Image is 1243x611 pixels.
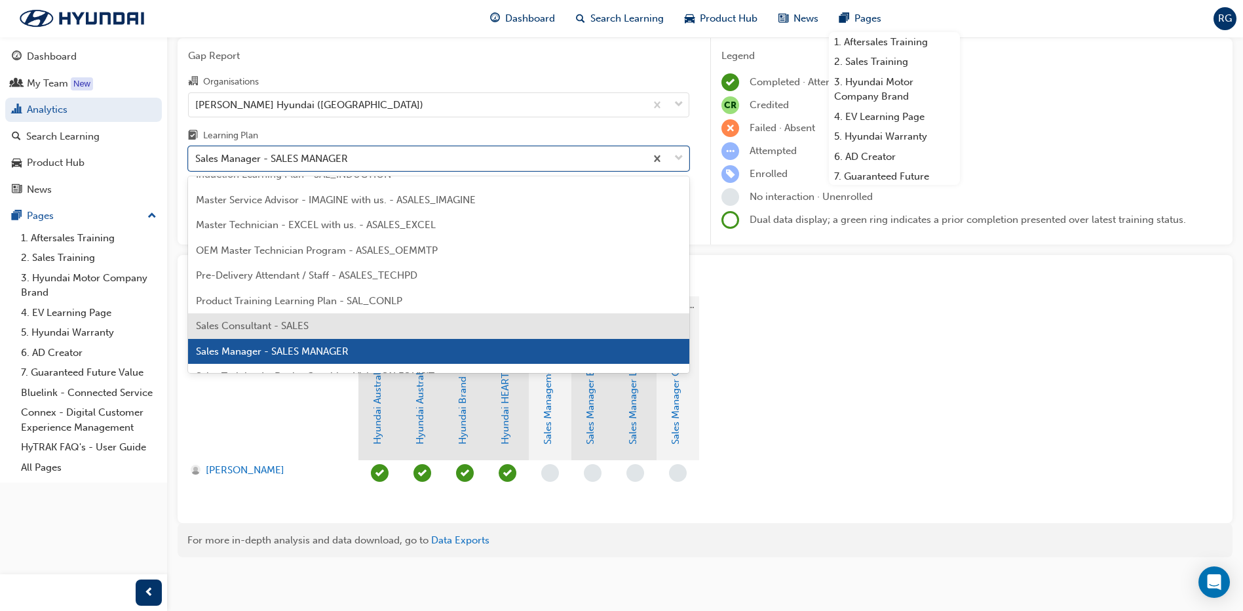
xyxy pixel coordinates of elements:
[5,178,162,202] a: News
[499,372,511,444] a: Hyundai HEART
[12,184,22,196] span: news-icon
[829,147,960,167] a: 6. AD Creator
[26,129,100,144] div: Search Learning
[12,104,22,116] span: chart-icon
[16,403,162,437] a: Connex - Digital Customer Experience Management
[27,155,85,170] div: Product Hub
[413,464,431,482] span: learningRecordVerb_COMPLETE-icon
[12,210,22,222] span: pages-icon
[191,463,346,478] a: [PERSON_NAME]
[188,49,689,64] span: Gap Report
[5,45,162,69] a: Dashboard
[5,71,162,96] a: My Team
[147,208,157,225] span: up-icon
[750,145,797,157] span: Attempted
[1218,11,1232,26] span: RG
[16,437,162,458] a: HyTRAK FAQ's - User Guide
[203,75,259,89] div: Organisations
[1214,7,1236,30] button: RG
[16,458,162,478] a: All Pages
[626,464,644,482] span: learningRecordVerb_NONE-icon
[206,463,284,478] span: [PERSON_NAME]
[721,165,739,183] span: learningRecordVerb_ENROLL-icon
[371,464,389,482] span: learningRecordVerb_PASS-icon
[829,5,892,32] a: pages-iconPages
[685,10,695,27] span: car-icon
[456,464,474,482] span: learningRecordVerb_COMPLETE-icon
[750,99,789,111] span: Credited
[188,76,198,88] span: organisation-icon
[829,167,960,201] a: 7. Guaranteed Future Value
[541,464,559,482] span: learningRecordVerb_NONE-icon
[5,151,162,175] a: Product Hub
[576,10,585,27] span: search-icon
[829,32,960,52] a: 1. Aftersales Training
[12,78,22,90] span: people-icon
[829,107,960,127] a: 4. EV Learning Page
[829,127,960,147] a: 5. Hyundai Warranty
[195,97,423,112] div: [PERSON_NAME] Hyundai ([GEOGRAPHIC_DATA])
[196,370,434,382] span: Sales Training In-Dealer Coaching Visit - SALES VISIT
[505,11,555,26] span: Dashboard
[12,51,22,63] span: guage-icon
[196,345,349,357] span: Sales Manager - SALES MANAGER
[1198,566,1230,598] div: Open Intercom Messenger
[584,464,602,482] span: learningRecordVerb_NONE-icon
[721,49,1222,64] div: Legend
[490,10,500,27] span: guage-icon
[829,72,960,107] a: 3. Hyundai Motor Company Brand
[750,122,815,134] span: Failed · Absent
[196,295,402,307] span: Product Training Learning Plan - SAL_CONLP
[499,464,516,482] span: learningRecordVerb_COMPLETE-icon
[5,42,162,204] button: DashboardMy TeamAnalyticsSearch LearningProduct HubNews
[16,343,162,363] a: 6. AD Creator
[16,383,162,403] a: Bluelink - Connected Service
[5,204,162,228] button: Pages
[188,130,198,142] span: learningplan-icon
[854,11,881,26] span: Pages
[674,150,683,167] span: down-icon
[16,268,162,303] a: 3. Hyundai Motor Company Brand
[700,11,757,26] span: Product Hub
[674,5,768,32] a: car-iconProduct Hub
[27,182,52,197] div: News
[203,129,258,142] div: Learning Plan
[750,214,1186,226] span: Dual data display; a green ring indicates a prior completion presented over latest training status.
[16,303,162,323] a: 4. EV Learning Page
[565,5,674,32] a: search-iconSearch Learning
[12,131,21,143] span: search-icon
[12,157,22,169] span: car-icon
[144,585,154,601] span: prev-icon
[5,125,162,149] a: Search Learning
[196,320,309,332] span: Sales Consultant - SALES
[584,313,596,444] a: Sales Manager Business KPI's
[27,208,54,224] div: Pages
[669,464,687,482] span: learningRecordVerb_NONE-icon
[7,5,157,32] img: Trak
[674,96,683,113] span: down-icon
[768,5,829,32] a: news-iconNews
[195,151,348,167] div: Sales Manager - SALES MANAGER
[187,533,1223,548] div: For more in-depth analysis and data download, go to
[721,142,739,160] span: learningRecordVerb_ATTEMPT-icon
[196,219,436,231] span: Master Technician - EXCEL with us. - ASALES_EXCEL
[196,194,476,206] span: Master Service Advisor - IMAGINE with us. - ASALES_IMAGINE
[721,73,739,91] span: learningRecordVerb_COMPLETE-icon
[721,119,739,137] span: learningRecordVerb_FAIL-icon
[5,98,162,122] a: Analytics
[839,10,849,27] span: pages-icon
[750,76,888,88] span: Completed · Attended · Passed
[778,10,788,27] span: news-icon
[16,228,162,248] a: 1. Aftersales Training
[16,363,162,383] a: 7. Guaranteed Future Value
[196,269,417,281] span: Pre-Delivery Attendant / Staff - ASALES_TECHPD
[480,5,565,32] a: guage-iconDashboard
[16,248,162,268] a: 2. Sales Training
[721,188,739,206] span: learningRecordVerb_NONE-icon
[431,534,489,546] a: Data Exports
[71,77,93,90] div: Tooltip anchor
[829,52,960,72] a: 2. Sales Training
[16,323,162,343] a: 5. Hyundai Warranty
